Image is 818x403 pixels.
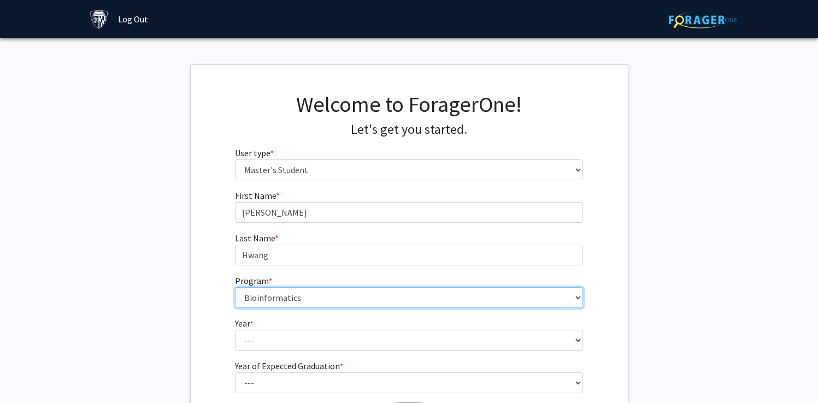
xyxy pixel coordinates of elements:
[235,233,275,244] span: Last Name
[235,122,583,138] h4: Let's get you started.
[235,274,272,287] label: Program
[669,11,737,28] img: ForagerOne Logo
[235,190,276,201] span: First Name
[235,146,274,159] label: User type
[235,359,343,372] label: Year of Expected Graduation
[235,317,254,330] label: Year
[8,354,46,395] iframe: Chat
[90,10,109,29] img: Johns Hopkins University Logo
[235,91,583,117] h1: Welcome to ForagerOne!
